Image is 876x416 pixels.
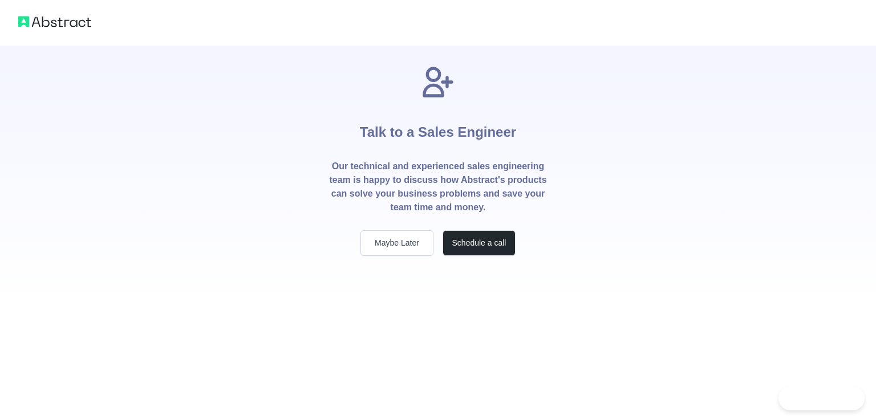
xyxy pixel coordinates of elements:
[360,100,516,160] h1: Talk to a Sales Engineer
[18,14,91,30] img: Abstract logo
[443,230,516,256] button: Schedule a call
[778,386,865,410] iframe: Toggle Customer Support
[328,160,547,214] p: Our technical and experienced sales engineering team is happy to discuss how Abstract's products ...
[360,230,433,256] button: Maybe Later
